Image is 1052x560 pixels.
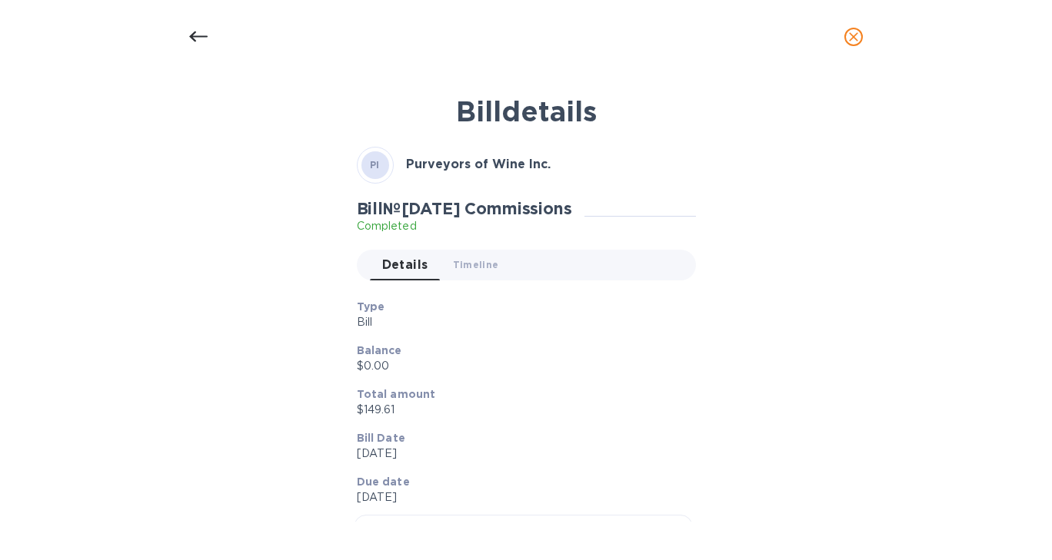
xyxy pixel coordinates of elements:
[357,402,684,418] p: $149.61
[357,358,684,374] p: $0.00
[835,18,872,55] button: close
[382,254,428,276] span: Details
[357,300,385,313] b: Type
[357,476,410,488] b: Due date
[357,344,402,356] b: Balance
[357,388,436,400] b: Total amount
[357,199,572,218] h2: Bill № [DATE] Commissions
[357,432,405,444] b: Bill Date
[406,157,551,171] b: Purveyors of Wine Inc.
[456,94,597,128] b: Bill details
[357,446,684,462] p: [DATE]
[357,218,572,234] p: Completed
[357,489,684,505] p: [DATE]
[357,314,684,330] p: Bill
[370,159,380,171] b: PI
[453,257,499,273] span: Timeline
